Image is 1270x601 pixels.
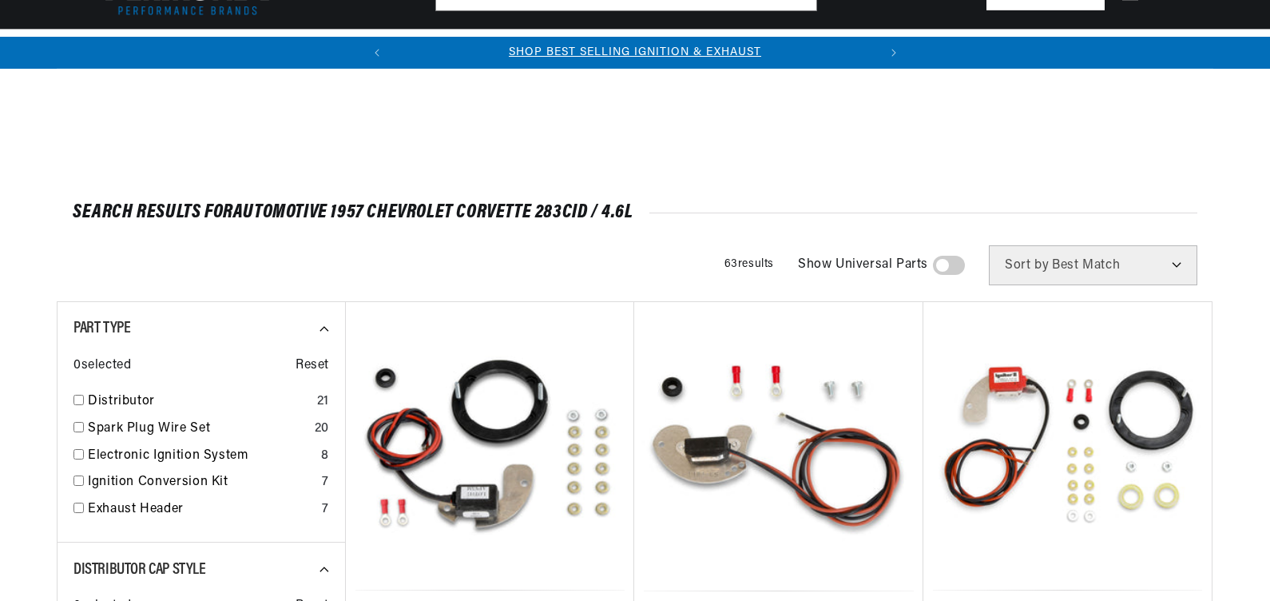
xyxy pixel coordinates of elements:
select: Sort by [989,245,1197,285]
span: Sort by [1005,259,1049,272]
div: 8 [321,446,329,467]
div: Announcement [393,44,878,62]
summary: Headers, Exhausts & Components [358,30,561,67]
a: Exhaust Header [88,500,316,520]
button: Translation missing: en.sections.announcements.next_announcement [878,37,910,69]
a: Ignition Conversion Kit [88,472,316,493]
span: 0 selected [73,356,131,376]
summary: Spark Plug Wires [768,30,882,67]
summary: Ignition Conversions [97,30,225,67]
summary: Motorcycle [881,30,964,67]
div: 20 [315,419,329,440]
span: 63 results [724,258,774,270]
span: Distributor Cap Style [73,562,206,578]
div: 21 [317,392,329,412]
span: Show Universal Parts [798,255,928,276]
summary: Product Support [1077,30,1173,68]
div: SEARCH RESULTS FOR Automotive 1957 Chevrolet Corvette 283cid / 4.6L [73,205,1197,221]
div: 7 [322,472,329,493]
span: Reset [296,356,329,376]
a: Distributor [88,392,311,412]
div: 1 of 2 [393,44,878,62]
summary: Battery Products [652,30,768,67]
a: Electronic Ignition System [88,446,315,467]
button: Translation missing: en.sections.announcements.previous_announcement [361,37,393,69]
summary: Engine Swaps [561,30,652,67]
div: 7 [322,500,329,520]
span: Part Type [73,320,130,336]
summary: Coils & Distributors [225,30,358,67]
a: Spark Plug Wire Set [88,419,308,440]
a: SHOP BEST SELLING IGNITION & EXHAUST [509,46,761,58]
slideshow-component: Translation missing: en.sections.announcements.announcement_bar [57,37,1213,69]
